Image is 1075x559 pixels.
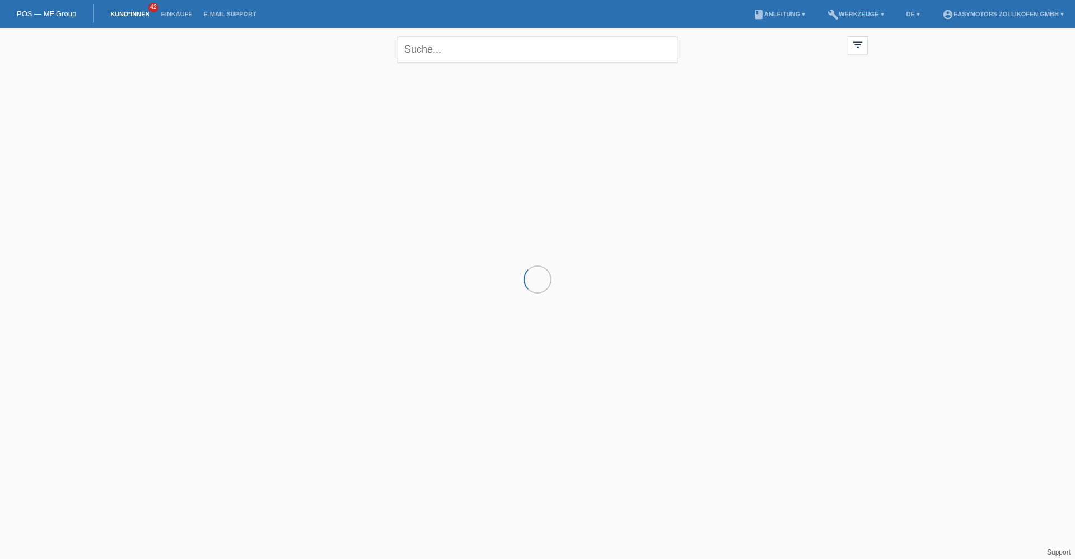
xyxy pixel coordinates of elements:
[148,3,158,12] span: 42
[901,11,926,17] a: DE ▾
[198,11,262,17] a: E-Mail Support
[398,36,677,63] input: Suche...
[17,10,76,18] a: POS — MF Group
[753,9,764,20] i: book
[828,9,839,20] i: build
[852,39,864,51] i: filter_list
[822,11,890,17] a: buildWerkzeuge ▾
[155,11,198,17] a: Einkäufe
[747,11,811,17] a: bookAnleitung ▾
[937,11,1069,17] a: account_circleEasymotors Zollikofen GmbH ▾
[1047,548,1071,556] a: Support
[105,11,155,17] a: Kund*innen
[942,9,954,20] i: account_circle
